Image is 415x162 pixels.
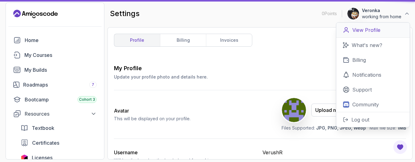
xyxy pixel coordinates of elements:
span: Cohort 3 [79,97,95,102]
a: courses [10,49,100,61]
img: user profile image [282,98,306,122]
label: Username [114,149,138,156]
p: Notifications [352,71,381,79]
a: Billing [336,53,410,67]
span: Licenses [32,154,52,161]
a: bootcamp [10,93,100,106]
button: Resources [10,108,100,119]
a: textbook [17,122,100,134]
a: View Profile [336,23,410,38]
div: Bootcamp [25,96,97,103]
span: Textbook [32,124,54,132]
h2: Avatar [114,107,191,114]
p: View Profile [352,26,380,34]
h3: My Profile [114,64,208,73]
a: roadmaps [10,79,100,91]
p: Community [352,101,379,108]
button: user profile imageVeronkaworking from home [347,7,410,20]
a: profile [114,34,160,46]
button: Open Feedback Button [393,140,408,155]
a: certificates [17,137,100,149]
a: Support [336,82,410,97]
span: 1MB [397,125,406,130]
p: This will be displayed on your profile. [114,116,191,122]
div: Roadmaps [23,81,97,88]
span: 7 [92,82,94,87]
p: Billing [352,56,366,64]
a: Notifications [336,67,410,82]
h2: settings [110,9,140,19]
div: Home [25,36,97,44]
p: 0 Points [322,11,337,17]
div: Resources [25,110,97,117]
img: user profile image [347,8,359,19]
a: builds [10,64,100,76]
button: Log out [336,112,410,127]
span: Certificates [32,139,59,147]
p: VerushR [262,149,406,156]
p: Files Supported: Max file size: [282,125,406,131]
div: My Builds [24,66,97,74]
div: Upload new Picture [315,106,361,114]
a: Landing page [13,9,58,19]
p: working from home [362,14,401,20]
a: invoices [206,34,252,46]
img: jetbrains icon [21,155,28,161]
a: billing [160,34,206,46]
a: home [10,34,100,46]
p: Support [352,86,372,93]
p: Log out [351,116,369,123]
p: Update your profile photo and details here. [114,74,208,80]
p: What's new? [352,41,382,49]
a: What's new? [336,38,410,53]
button: Upload new Picture [311,104,365,117]
p: Veronka [362,7,401,14]
a: Community [336,97,410,112]
span: JPG, PNG, JPEG, Webp [316,125,366,130]
div: My Courses [24,51,97,59]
